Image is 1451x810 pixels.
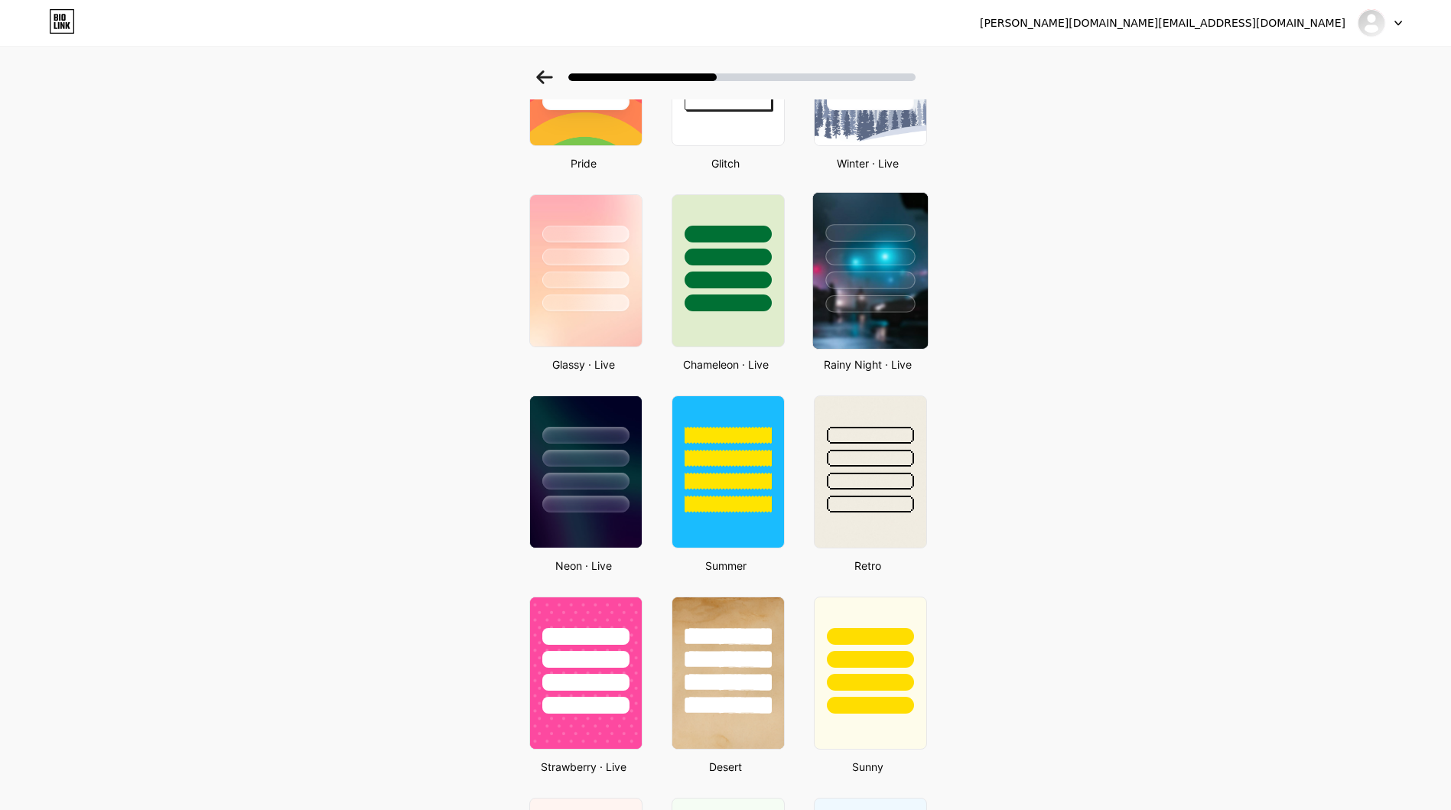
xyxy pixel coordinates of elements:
[667,356,785,372] div: Chameleon · Live
[667,558,785,574] div: Summer
[667,155,785,171] div: Glitch
[667,759,785,775] div: Desert
[812,193,927,349] img: rainy_night.jpg
[1357,8,1386,37] img: mnoki
[809,155,927,171] div: Winter · Live
[809,558,927,574] div: Retro
[809,356,927,372] div: Rainy Night · Live
[809,759,927,775] div: Sunny
[525,558,643,574] div: Neon · Live
[980,15,1345,31] div: [PERSON_NAME][DOMAIN_NAME][EMAIL_ADDRESS][DOMAIN_NAME]
[525,155,643,171] div: Pride
[525,356,643,372] div: Glassy · Live
[525,759,643,775] div: Strawberry · Live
